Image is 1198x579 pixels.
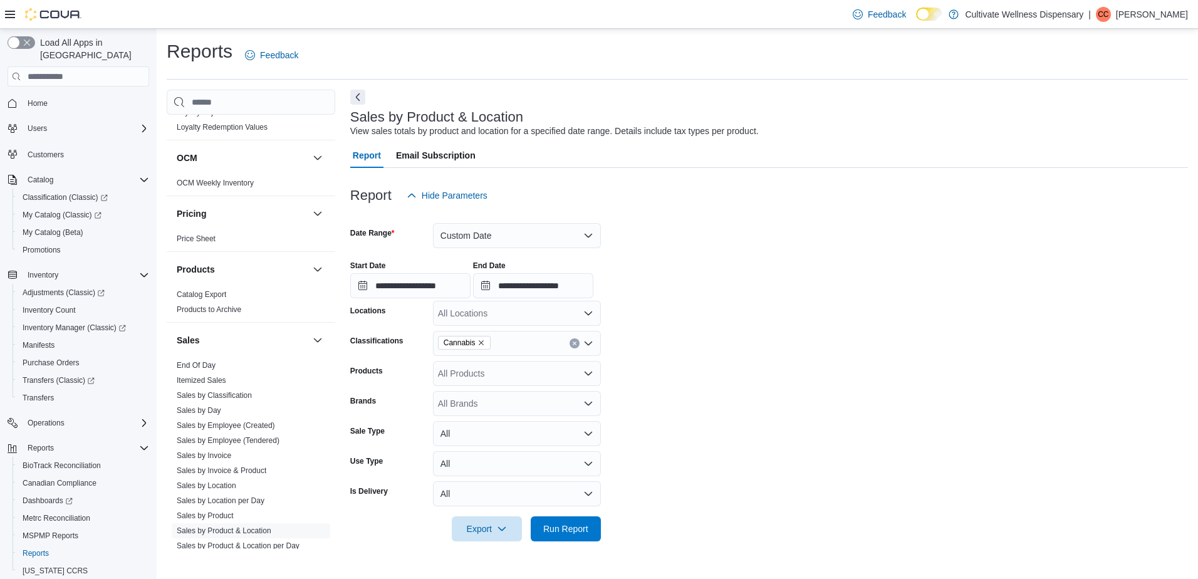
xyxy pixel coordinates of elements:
h3: Report [350,188,392,203]
input: Press the down key to open a popover containing a calendar. [350,273,471,298]
span: Sales by Day [177,405,221,415]
span: Promotions [23,245,61,255]
button: Inventory Count [13,301,154,319]
span: Sales by Location per Day [177,496,264,506]
span: BioTrack Reconciliation [23,461,101,471]
span: Cannabis [444,336,476,349]
span: Purchase Orders [18,355,149,370]
img: Cova [25,8,81,21]
a: Transfers (Classic) [13,372,154,389]
span: Itemized Sales [177,375,226,385]
a: Feedback [848,2,911,27]
span: Cannabis [438,336,491,350]
a: Sales by Invoice [177,451,231,460]
h3: Sales [177,334,200,347]
button: Open list of options [583,399,593,409]
button: Hide Parameters [402,183,492,208]
a: Reports [18,546,54,561]
a: My Catalog (Classic) [18,207,107,222]
h1: Reports [167,39,232,64]
button: Transfers [13,389,154,407]
span: Sales by Location [177,481,236,491]
label: Products [350,366,383,376]
a: Sales by Location [177,481,236,490]
span: My Catalog (Beta) [23,227,83,237]
span: Adjustments (Classic) [23,288,105,298]
button: Remove Cannabis from selection in this group [477,339,485,347]
button: Catalog [23,172,58,187]
span: Catalog [28,175,53,185]
button: Reports [23,441,59,456]
a: Canadian Compliance [18,476,102,491]
a: Sales by Invoice & Product [177,466,266,475]
span: Loyalty Redemption Values [177,122,268,132]
span: Catalog [23,172,149,187]
span: Transfers (Classic) [23,375,95,385]
a: Sales by Product [177,511,234,520]
span: Sales by Product & Location [177,526,271,536]
a: Inventory Manager (Classic) [18,320,131,335]
span: Report [353,143,381,168]
button: Purchase Orders [13,354,154,372]
span: Feedback [868,8,906,21]
button: Export [452,516,522,541]
span: [US_STATE] CCRS [23,566,88,576]
span: My Catalog (Classic) [23,210,102,220]
span: Home [28,98,48,108]
a: Sales by Location per Day [177,496,264,505]
span: Sales by Invoice [177,451,231,461]
a: Sales by Classification [177,391,252,400]
button: My Catalog (Beta) [13,224,154,241]
span: Sales by Employee (Created) [177,420,275,430]
a: Metrc Reconciliation [18,511,95,526]
button: Run Report [531,516,601,541]
button: All [433,481,601,506]
span: Inventory [23,268,149,283]
button: Next [350,90,365,105]
div: View sales totals by product and location for a specified date range. Details include tax types p... [350,125,759,138]
a: Products to Archive [177,305,241,314]
a: Price Sheet [177,234,216,243]
button: Products [310,262,325,277]
button: Reports [3,439,154,457]
p: | [1088,7,1091,22]
span: CC [1098,7,1108,22]
label: Brands [350,396,376,406]
span: Inventory Manager (Classic) [23,323,126,333]
a: Manifests [18,338,60,353]
span: Classification (Classic) [23,192,108,202]
button: Operations [23,415,70,430]
button: Reports [13,545,154,562]
span: Price Sheet [177,234,216,244]
button: Inventory [23,268,63,283]
span: My Catalog (Classic) [18,207,149,222]
span: Sales by Product & Location per Day [177,541,299,551]
a: Transfers (Classic) [18,373,100,388]
span: Dashboards [23,496,73,506]
span: Metrc Reconciliation [18,511,149,526]
h3: Sales by Product & Location [350,110,523,125]
span: Customers [28,150,64,160]
span: Transfers [18,390,149,405]
a: Sales by Day [177,406,221,415]
span: Users [28,123,47,133]
button: All [433,451,601,476]
a: Feedback [240,43,303,68]
a: End Of Day [177,361,216,370]
button: Inventory [3,266,154,284]
label: Sale Type [350,426,385,436]
input: Press the down key to open a popover containing a calendar. [473,273,593,298]
input: Dark Mode [916,8,942,21]
span: Classification (Classic) [18,190,149,205]
div: Loyalty [167,105,335,140]
a: Purchase Orders [18,355,85,370]
a: Inventory Manager (Classic) [13,319,154,336]
label: Date Range [350,228,395,238]
a: Sales by Product & Location [177,526,271,535]
span: Sales by Invoice & Product [177,466,266,476]
span: BioTrack Reconciliation [18,458,149,473]
span: Manifests [23,340,55,350]
label: End Date [473,261,506,271]
div: OCM [167,175,335,196]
